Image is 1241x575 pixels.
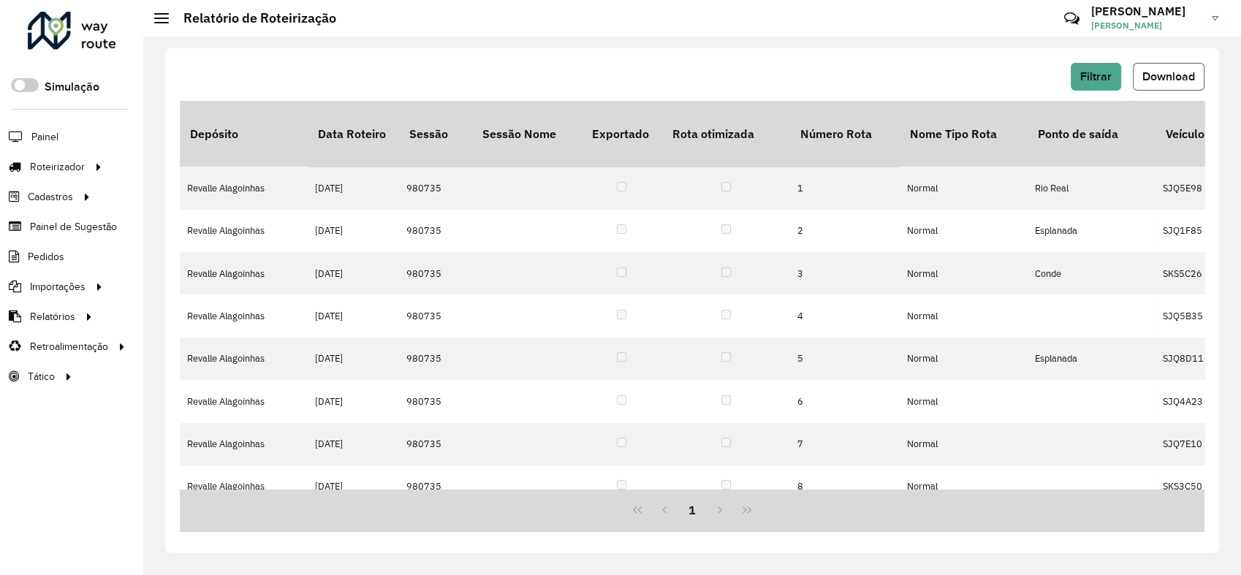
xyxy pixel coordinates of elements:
th: Data Roteiro [308,101,399,167]
td: Revalle Alagoinhas [180,167,308,209]
td: 6 [790,380,900,422]
td: 980735 [399,423,472,465]
a: Contato Rápido [1056,3,1088,34]
td: 1 [790,167,900,209]
td: Normal [900,294,1028,337]
td: Revalle Alagoinhas [180,423,308,465]
td: SJQ5B35 [1155,294,1229,337]
td: Normal [900,210,1028,252]
td: Revalle Alagoinhas [180,294,308,337]
span: Importações [30,279,86,294]
td: SJQ7E10 [1155,423,1229,465]
span: Painel de Sugestão [30,219,117,235]
td: 7 [790,423,900,465]
td: Revalle Alagoinhas [180,210,308,252]
td: [DATE] [308,380,399,422]
td: Esplanada [1028,338,1155,380]
td: 3 [790,252,900,294]
td: [DATE] [308,210,399,252]
td: Revalle Alagoinhas [180,252,308,294]
td: 980735 [399,294,472,337]
td: Normal [900,338,1028,380]
td: Normal [900,252,1028,294]
td: 980735 [399,380,472,422]
button: Filtrar [1071,63,1121,91]
td: 8 [790,465,900,508]
td: Normal [900,167,1028,209]
td: [DATE] [308,423,399,465]
span: Cadastros [28,189,73,205]
td: SKS3C50 [1155,465,1229,508]
td: [DATE] [308,167,399,209]
button: Download [1133,63,1204,91]
th: Exportado [582,101,662,167]
td: Normal [900,380,1028,422]
span: Pedidos [28,249,64,264]
span: Relatórios [30,309,75,324]
td: Esplanada [1028,210,1155,252]
th: Veículo [1155,101,1229,167]
td: 4 [790,294,900,337]
span: Download [1142,70,1195,83]
span: Tático [28,369,55,384]
td: Rio Real [1028,167,1155,209]
td: [DATE] [308,252,399,294]
h3: [PERSON_NAME] [1091,4,1201,18]
th: Sessão Nome [472,101,582,167]
span: [PERSON_NAME] [1091,19,1201,32]
th: Nome Tipo Rota [900,101,1028,167]
td: Revalle Alagoinhas [180,338,308,380]
th: Rota otimizada [662,101,790,167]
span: Retroalimentação [30,339,108,354]
th: Número Rota [790,101,900,167]
td: SJQ5E98 [1155,167,1229,209]
h2: Relatório de Roteirização [169,10,336,26]
th: Depósito [180,101,308,167]
td: SKS5C26 [1155,252,1229,294]
td: 980735 [399,167,472,209]
td: SJQ8D11 [1155,338,1229,380]
th: Sessão [399,101,472,167]
td: 980735 [399,252,472,294]
td: [DATE] [308,338,399,380]
button: 1 [678,496,706,524]
td: SJQ1F85 [1155,210,1229,252]
th: Ponto de saída [1028,101,1155,167]
span: Roteirizador [30,159,85,175]
td: Normal [900,423,1028,465]
td: 980735 [399,465,472,508]
td: Revalle Alagoinhas [180,380,308,422]
td: Conde [1028,252,1155,294]
td: SJQ4A23 [1155,380,1229,422]
span: Filtrar [1080,70,1112,83]
td: Revalle Alagoinhas [180,465,308,508]
td: [DATE] [308,465,399,508]
td: 2 [790,210,900,252]
td: Normal [900,465,1028,508]
td: 980735 [399,210,472,252]
label: Simulação [45,78,99,96]
td: 980735 [399,338,472,380]
td: 5 [790,338,900,380]
span: Painel [31,129,58,145]
td: [DATE] [308,294,399,337]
